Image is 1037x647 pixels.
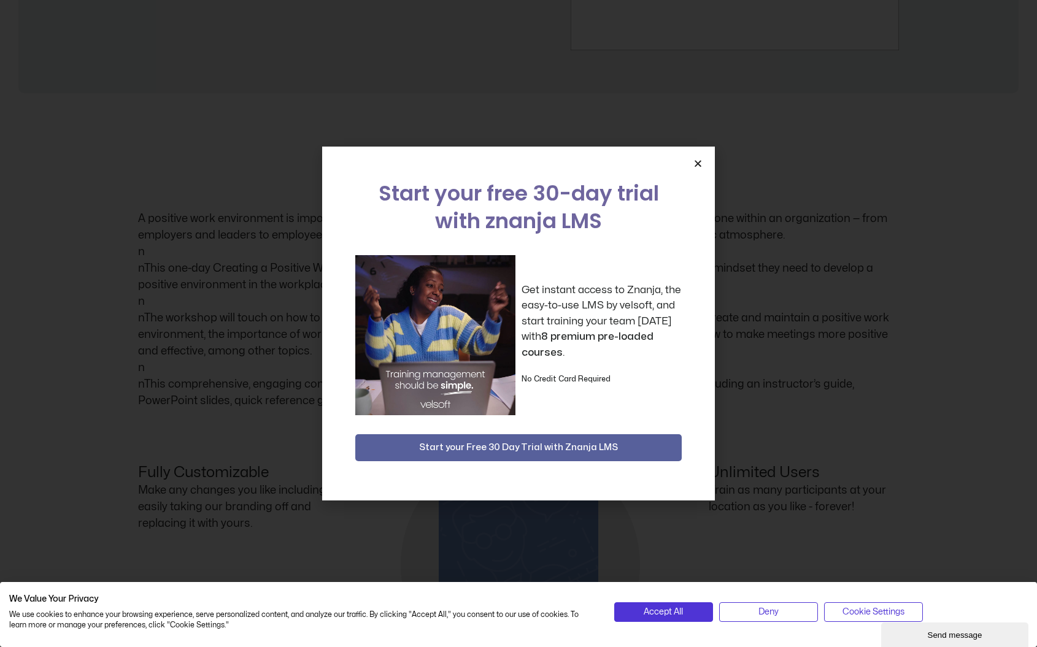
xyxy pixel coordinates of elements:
[355,180,682,235] h2: Start your free 30-day trial with znanja LMS
[9,610,596,630] p: We use cookies to enhance your browsing experience, serve personalized content, and analyze our t...
[355,255,515,415] img: a woman sitting at her laptop dancing
[9,594,596,605] h2: We Value Your Privacy
[522,282,682,361] p: Get instant access to Znanja, the easy-to-use LMS by velsoft, and start training your team [DATE]...
[355,434,682,461] button: Start your Free 30 Day Trial with Znanja LMS
[719,602,818,622] button: Deny all cookies
[522,375,611,383] strong: No Credit Card Required
[881,620,1031,647] iframe: chat widget
[522,331,653,358] strong: 8 premium pre-loaded courses
[758,605,779,619] span: Deny
[419,440,618,455] span: Start your Free 30 Day Trial with Znanja LMS
[644,605,683,619] span: Accept All
[614,602,713,622] button: Accept all cookies
[842,605,904,619] span: Cookie Settings
[693,159,703,168] a: Close
[824,602,923,622] button: Adjust cookie preferences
